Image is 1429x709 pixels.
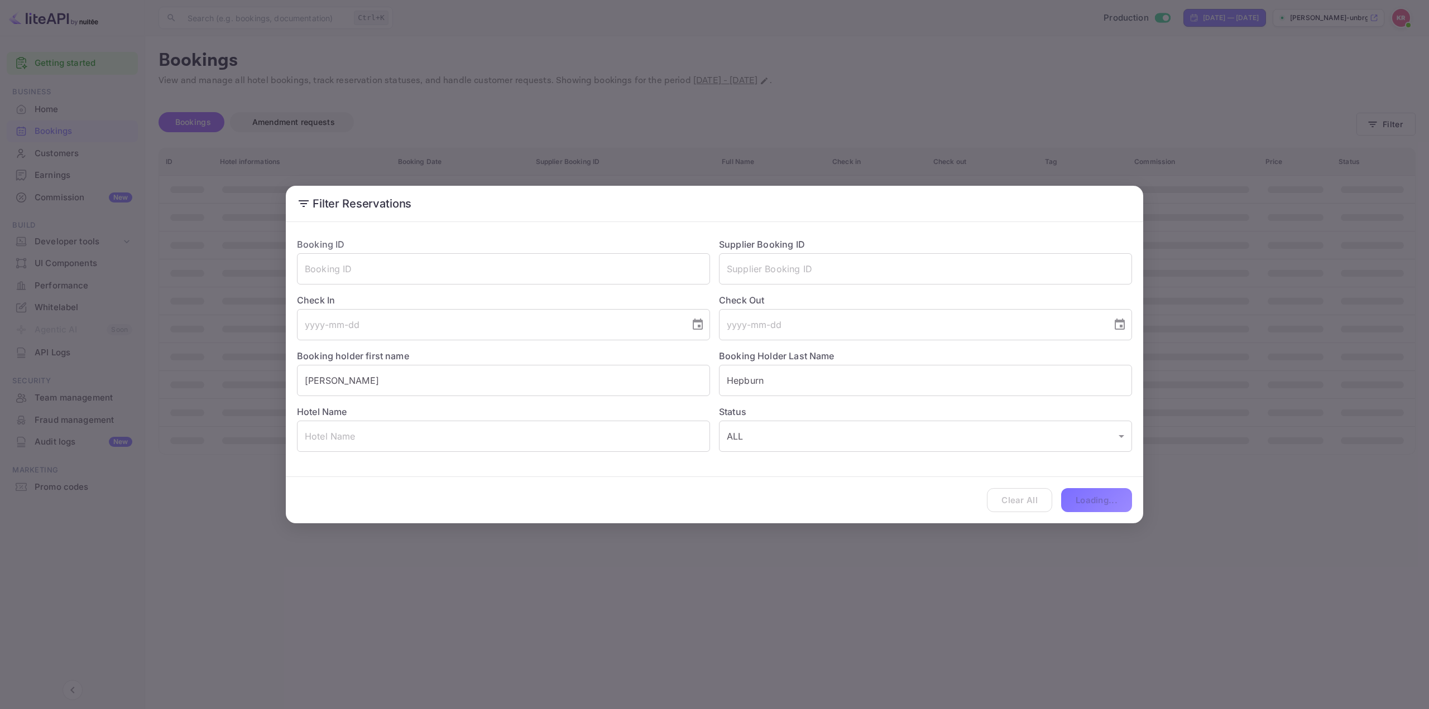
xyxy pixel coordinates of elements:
[297,406,347,417] label: Hotel Name
[719,239,805,250] label: Supplier Booking ID
[719,293,1132,307] label: Check Out
[297,239,345,250] label: Booking ID
[719,253,1132,284] input: Supplier Booking ID
[286,186,1143,221] h2: Filter Reservations
[719,421,1132,452] div: ALL
[297,421,710,452] input: Hotel Name
[719,350,835,361] label: Booking Holder Last Name
[719,405,1132,418] label: Status
[297,365,710,396] input: Holder First Name
[297,350,409,361] label: Booking holder first name
[297,309,682,340] input: yyyy-mm-dd
[687,313,709,336] button: Choose date
[719,309,1104,340] input: yyyy-mm-dd
[719,365,1132,396] input: Holder Last Name
[297,253,710,284] input: Booking ID
[297,293,710,307] label: Check In
[1109,313,1131,336] button: Choose date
